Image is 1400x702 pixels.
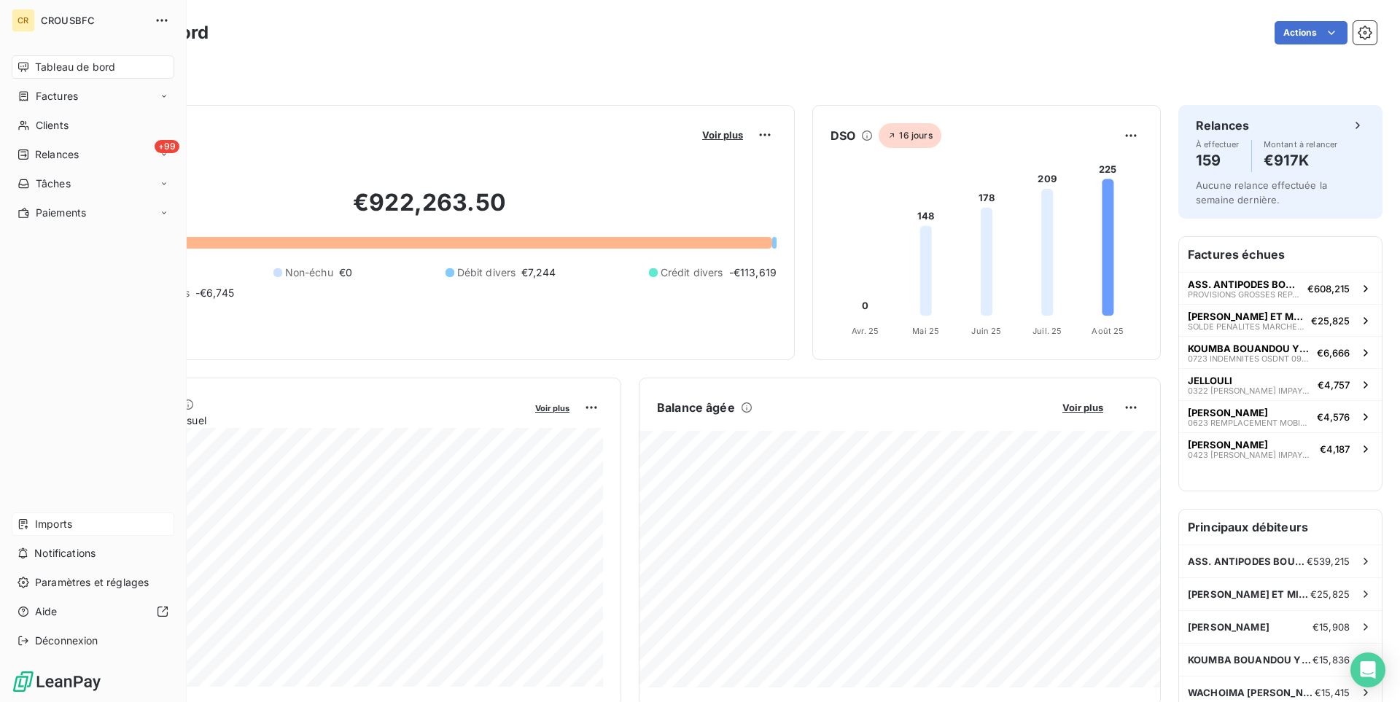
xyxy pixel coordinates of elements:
[285,265,333,280] span: Non-échu
[852,326,879,336] tspan: Avr. 25
[1264,149,1338,172] h4: €917K
[1179,304,1382,336] button: [PERSON_NAME] ET MIGNOTTESOLDE PENALITES MARCHE CHALON 2018€25,825
[698,128,747,141] button: Voir plus
[1179,336,1382,368] button: KOUMBA BOUANDOU YESSI LINE0723 INDEMNITES OSDNT 09/22 A 06/23€6,666
[12,600,174,623] a: Aide
[1179,510,1382,545] h6: Principaux débiteurs
[36,89,78,104] span: Factures
[971,326,1001,336] tspan: Juin 25
[12,172,174,195] a: Tâches
[521,265,556,280] span: €7,244
[1196,117,1249,134] h6: Relances
[1188,418,1311,427] span: 0623 REMPLACEMENT MOBILIER CHAMBRE - CTX AKAADACH
[531,401,574,414] button: Voir plus
[1188,322,1305,331] span: SOLDE PENALITES MARCHE CHALON 2018
[35,517,72,531] span: Imports
[1188,588,1310,600] span: [PERSON_NAME] ET MIGNOTTE
[1179,432,1382,464] button: [PERSON_NAME]0423 [PERSON_NAME] IMPAYES [DATE] - [DATE]€4,187
[36,118,69,133] span: Clients
[35,147,79,162] span: Relances
[41,15,146,26] span: CROUSBFC
[535,403,569,413] span: Voir plus
[34,546,96,561] span: Notifications
[1188,687,1315,698] span: WACHOIMA [PERSON_NAME]
[1188,439,1268,451] span: [PERSON_NAME]
[729,265,777,280] span: -€113,619
[1179,400,1382,432] button: [PERSON_NAME]0623 REMPLACEMENT MOBILIER CHAMBRE - CTX AKAADACH€4,576
[879,123,941,148] span: 16 jours
[1312,621,1350,633] span: €15,908
[12,512,174,536] a: Imports
[1058,401,1108,414] button: Voir plus
[35,575,149,590] span: Paramètres et réglages
[35,633,98,648] span: Déconnexion
[82,413,525,428] span: Chiffre d'affaires mensuel
[35,604,58,619] span: Aide
[1188,555,1307,567] span: ASS. ANTIPODES BOURGOGNE
[1179,237,1382,272] h6: Factures échues
[1188,375,1232,386] span: JELLOULI
[195,286,234,300] span: -€6,745
[1275,21,1347,44] button: Actions
[1196,140,1240,149] span: À effectuer
[457,265,516,280] span: Débit divers
[1188,343,1311,354] span: KOUMBA BOUANDOU YESSI LINE
[12,571,174,594] a: Paramètres et réglages
[1062,402,1103,413] span: Voir plus
[1188,621,1269,633] span: [PERSON_NAME]
[1188,386,1312,395] span: 0322 [PERSON_NAME] IMPAYES JANV-21 A JANV-22
[1188,354,1311,363] span: 0723 INDEMNITES OSDNT 09/22 A 06/23
[1032,326,1062,336] tspan: Juil. 25
[1315,687,1350,698] span: €15,415
[155,140,179,153] span: +99
[339,265,352,280] span: €0
[12,114,174,137] a: Clients
[1307,283,1350,295] span: €608,215
[912,326,939,336] tspan: Mai 25
[1188,311,1305,322] span: [PERSON_NAME] ET MIGNOTTE
[36,206,86,220] span: Paiements
[1188,407,1268,418] span: [PERSON_NAME]
[12,670,102,693] img: Logo LeanPay
[1179,272,1382,304] button: ASS. ANTIPODES BOURGOGNEPROVISIONS GROSSES REPARATIONS JUGEMENT DEFINITIF€608,215
[1264,140,1338,149] span: Montant à relancer
[1196,179,1327,206] span: Aucune relance effectuée la semaine dernière.
[1179,368,1382,400] button: JELLOULI0322 [PERSON_NAME] IMPAYES JANV-21 A JANV-22€4,757
[1310,588,1350,600] span: €25,825
[1317,411,1350,423] span: €4,576
[1092,326,1124,336] tspan: Août 25
[1307,555,1350,567] span: €539,215
[35,60,115,74] span: Tableau de bord
[1188,278,1302,290] span: ASS. ANTIPODES BOURGOGNE
[1312,654,1350,666] span: €15,836
[657,399,735,416] h6: Balance âgée
[1318,379,1350,391] span: €4,757
[702,129,743,141] span: Voir plus
[82,188,777,232] h2: €922,263.50
[1188,290,1302,299] span: PROVISIONS GROSSES REPARATIONS JUGEMENT DEFINITIF
[661,265,723,280] span: Crédit divers
[1188,654,1312,666] span: KOUMBA BOUANDOU YESSI LINE
[831,127,855,144] h6: DSO
[1196,149,1240,172] h4: 159
[1188,451,1314,459] span: 0423 [PERSON_NAME] IMPAYES [DATE] - [DATE]
[36,176,71,191] span: Tâches
[1311,315,1350,327] span: €25,825
[12,85,174,108] a: Factures
[12,143,174,166] a: +99Relances
[1320,443,1350,455] span: €4,187
[1350,652,1385,687] div: Open Intercom Messenger
[12,9,35,32] div: CR
[12,55,174,79] a: Tableau de bord
[1317,347,1350,359] span: €6,666
[12,201,174,225] a: Paiements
